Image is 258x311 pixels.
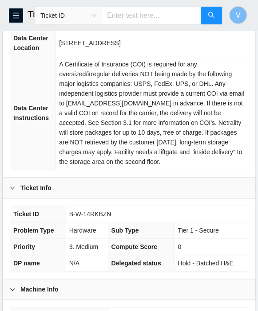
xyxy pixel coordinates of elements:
[229,6,247,24] button: V
[13,260,40,267] span: DP name
[236,10,241,21] span: V
[9,12,23,19] span: menu
[69,210,111,218] span: B-W-14RKBZN
[111,227,139,234] span: Sub Type
[40,9,96,22] span: Ticket ID
[111,243,157,250] span: Compute Score
[13,35,48,51] span: Data Center Location
[178,227,218,234] span: Tier 1 - Secure
[20,284,59,294] b: Machine Info
[3,279,255,299] div: Machine Info
[201,7,222,24] button: search
[13,210,39,218] span: Ticket ID
[13,227,54,234] span: Problem Type
[10,185,15,190] span: right
[13,243,35,250] span: Priority
[69,260,79,267] span: N/A
[10,287,15,292] span: right
[208,12,215,20] span: search
[111,260,161,267] span: Delegated status
[102,7,201,24] input: Enter text here...
[59,39,120,47] span: [STREET_ADDRESS]
[178,243,181,250] span: 0
[69,227,96,234] span: Hardware
[20,183,52,193] b: Ticket Info
[9,8,23,23] button: menu
[59,61,244,165] span: A Certificate of Insurance (COI) is required for any oversized/irregular deliveries NOT being mad...
[3,178,255,198] div: Ticket Info
[178,260,233,267] span: Hold - Batched H&E
[69,243,98,250] span: 3. Medium
[13,105,49,121] span: Data Center Instructions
